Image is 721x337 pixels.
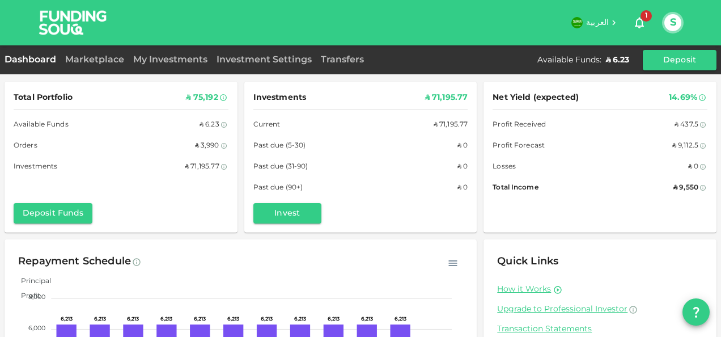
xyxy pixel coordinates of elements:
[688,161,698,173] div: ʢ 0
[18,253,131,271] div: Repayment Schedule
[493,91,579,105] span: Net Yield (expected)
[497,305,627,313] span: Upgrade to Professional Investor
[185,161,219,173] div: ʢ 71,195.77
[61,56,129,64] a: Marketplace
[628,11,651,34] button: 1
[537,54,601,66] div: Available Funds :
[195,140,219,152] div: ʢ 3,990
[606,54,629,66] div: ʢ 6.23
[28,326,45,331] tspan: 6,000
[14,203,92,224] button: Deposit Funds
[641,10,652,22] span: 1
[571,17,583,28] img: flag-sa.b9a346574cdc8950dd34b50780441f57.svg
[497,324,703,335] a: Transaction Statements
[14,161,57,173] span: Investments
[669,91,697,105] div: 14.69%
[457,182,468,194] div: ʢ 0
[673,182,698,194] div: ʢ 9,550
[200,119,219,131] div: ʢ 6.23
[253,182,303,194] span: Past due (90+)
[682,298,710,326] button: question
[457,140,468,152] div: ʢ 0
[253,161,308,173] span: Past due (31-90)
[643,50,716,70] button: Deposit
[14,91,73,105] span: Total Portfolio
[457,161,468,173] div: ʢ 0
[493,140,545,152] span: Profit Forecast
[497,304,703,315] a: Upgrade to Professional Investor
[586,19,609,27] span: العربية
[434,119,468,131] div: ʢ 71,195.77
[14,119,69,131] span: Available Funds
[212,56,316,64] a: Investment Settings
[493,119,546,131] span: Profit Received
[129,56,212,64] a: My Investments
[493,182,538,194] span: Total Income
[253,119,281,131] span: Current
[5,56,61,64] a: Dashboard
[664,14,681,31] button: S
[497,284,551,295] a: How it Works
[425,91,468,105] div: ʢ 71,195.77
[12,278,51,285] span: Principal
[186,91,218,105] div: ʢ 75,192
[675,119,698,131] div: ʢ 437.5
[253,140,306,152] span: Past due (5-30)
[672,140,698,152] div: ʢ 9,112.5
[253,91,306,105] span: Investments
[12,293,40,300] span: Profit
[14,140,37,152] span: Orders
[497,256,558,267] span: Quick Links
[253,203,321,224] button: Invest
[316,56,368,64] a: Transfers
[493,161,516,173] span: Losses
[28,294,45,300] tspan: 8,000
